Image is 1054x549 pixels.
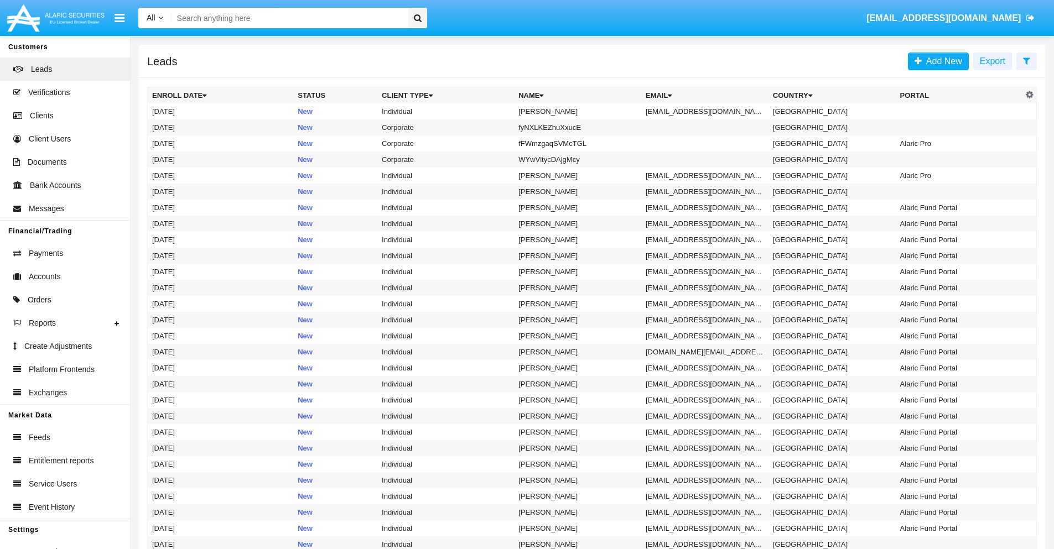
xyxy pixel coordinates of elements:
td: Alaric Fund Portal [896,424,1023,440]
td: [DATE] [148,328,294,344]
span: Client Users [29,133,71,145]
td: Alaric Fund Portal [896,376,1023,392]
td: [DATE] [148,520,294,536]
td: Alaric Fund Portal [896,296,1023,312]
td: Alaric Fund Portal [896,408,1023,424]
td: Alaric Fund Portal [896,360,1023,376]
span: Event History [29,501,75,513]
td: Individual [377,296,514,312]
td: Individual [377,328,514,344]
td: [GEOGRAPHIC_DATA] [769,135,896,151]
td: Alaric Fund Portal [896,392,1023,408]
td: [PERSON_NAME] [514,232,641,248]
td: [GEOGRAPHIC_DATA] [769,200,896,216]
td: fyNXLKEZhuXxucE [514,119,641,135]
td: Alaric Fund Portal [896,472,1023,488]
td: Alaric Fund Portal [896,328,1023,344]
td: [DATE] [148,296,294,312]
td: New [293,424,377,440]
td: [DATE] [148,344,294,360]
td: [PERSON_NAME] [514,168,641,184]
th: Client Type [377,87,514,104]
td: New [293,248,377,264]
td: New [293,376,377,392]
td: [GEOGRAPHIC_DATA] [769,408,896,424]
td: [EMAIL_ADDRESS][DOMAIN_NAME] [641,504,769,520]
td: [DATE] [148,232,294,248]
td: [DATE] [148,168,294,184]
td: [GEOGRAPHIC_DATA] [769,360,896,376]
td: [DATE] [148,216,294,232]
th: Status [293,87,377,104]
td: [DATE] [148,200,294,216]
td: New [293,232,377,248]
td: Individual [377,504,514,520]
td: [EMAIL_ADDRESS][DOMAIN_NAME] [641,520,769,536]
td: [GEOGRAPHIC_DATA] [769,344,896,360]
span: Entitlement reports [29,455,94,467]
td: [DATE] [148,408,294,424]
td: Individual [377,376,514,392]
td: [GEOGRAPHIC_DATA] [769,280,896,296]
td: [DATE] [148,472,294,488]
td: Individual [377,184,514,200]
td: [PERSON_NAME] [514,280,641,296]
td: [EMAIL_ADDRESS][DOMAIN_NAME] [641,408,769,424]
td: [EMAIL_ADDRESS][DOMAIN_NAME] [641,280,769,296]
td: New [293,168,377,184]
td: [DATE] [148,135,294,151]
td: [GEOGRAPHIC_DATA] [769,392,896,408]
td: [GEOGRAPHIC_DATA] [769,103,896,119]
td: Alaric Fund Portal [896,264,1023,280]
td: [EMAIL_ADDRESS][DOMAIN_NAME] [641,264,769,280]
td: [GEOGRAPHIC_DATA] [769,151,896,168]
td: New [293,360,377,376]
th: Email [641,87,769,104]
button: Export [973,53,1012,70]
td: Alaric Fund Portal [896,440,1023,456]
th: Country [769,87,896,104]
td: New [293,504,377,520]
td: Alaric Fund Portal [896,248,1023,264]
td: Alaric Fund Portal [896,216,1023,232]
td: [PERSON_NAME] [514,312,641,328]
td: Individual [377,200,514,216]
td: [PERSON_NAME] [514,392,641,408]
td: [PERSON_NAME] [514,440,641,456]
span: [EMAIL_ADDRESS][DOMAIN_NAME] [866,13,1021,23]
th: Portal [896,87,1023,104]
td: [DATE] [148,280,294,296]
td: [EMAIL_ADDRESS][DOMAIN_NAME] [641,392,769,408]
td: [GEOGRAPHIC_DATA] [769,328,896,344]
td: [PERSON_NAME] [514,264,641,280]
td: [PERSON_NAME] [514,472,641,488]
td: [GEOGRAPHIC_DATA] [769,248,896,264]
span: Verifications [28,87,70,98]
span: Messages [29,203,64,215]
td: New [293,472,377,488]
td: Individual [377,456,514,472]
td: [EMAIL_ADDRESS][DOMAIN_NAME] [641,456,769,472]
td: [EMAIL_ADDRESS][DOMAIN_NAME] [641,440,769,456]
td: [EMAIL_ADDRESS][DOMAIN_NAME] [641,103,769,119]
td: Individual [377,103,514,119]
td: [PERSON_NAME] [514,456,641,472]
td: [EMAIL_ADDRESS][DOMAIN_NAME] [641,248,769,264]
th: Name [514,87,641,104]
h5: Leads [147,57,178,66]
input: Search [172,8,404,28]
th: Enroll Date [148,87,294,104]
td: [EMAIL_ADDRESS][DOMAIN_NAME] [641,360,769,376]
td: [PERSON_NAME] [514,408,641,424]
td: New [293,392,377,408]
span: Reports [29,317,56,329]
td: [DATE] [148,184,294,200]
td: Individual [377,216,514,232]
td: [EMAIL_ADDRESS][DOMAIN_NAME] [641,376,769,392]
td: [GEOGRAPHIC_DATA] [769,216,896,232]
td: [DATE] [148,248,294,264]
td: [GEOGRAPHIC_DATA] [769,232,896,248]
td: [DATE] [148,392,294,408]
td: [GEOGRAPHIC_DATA] [769,264,896,280]
td: New [293,408,377,424]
